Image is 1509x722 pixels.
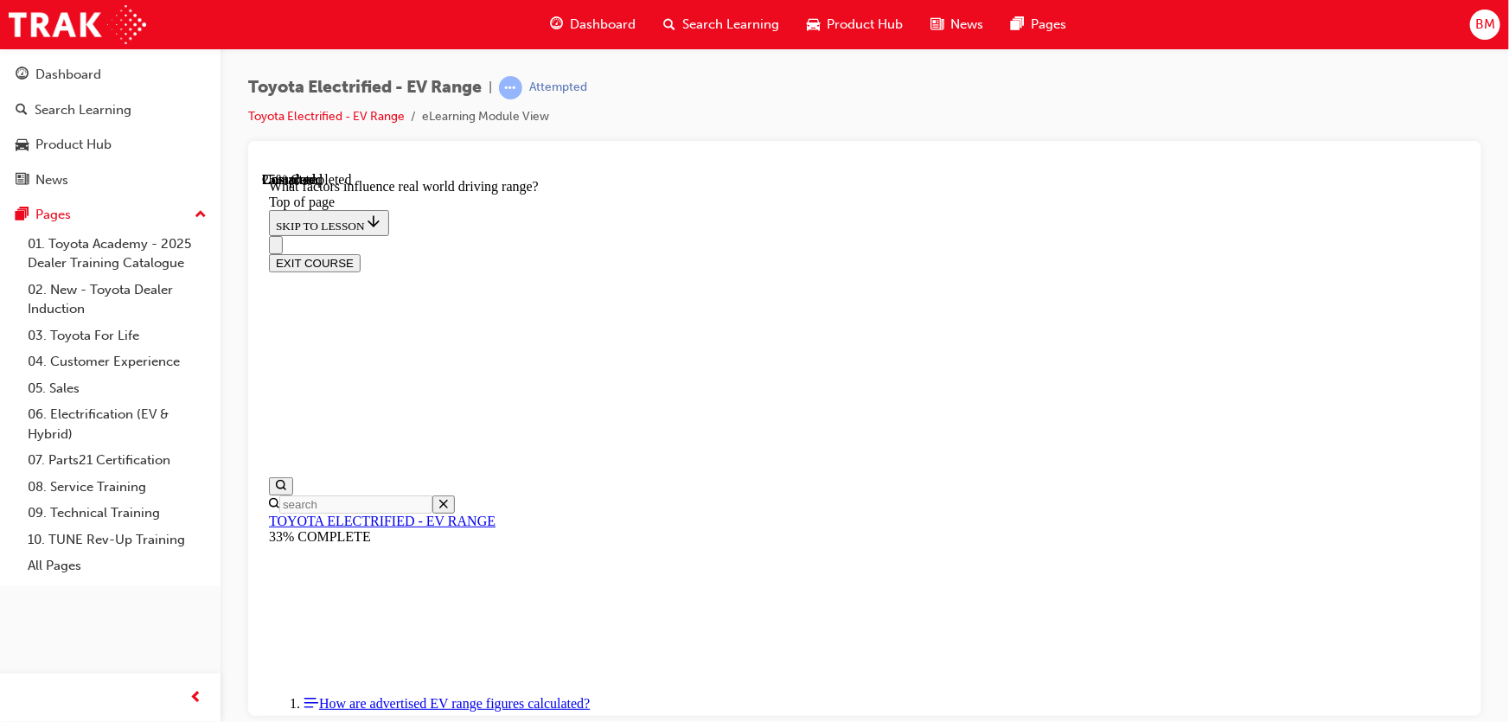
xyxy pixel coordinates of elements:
button: Close search menu [170,323,193,342]
button: BM [1470,10,1500,40]
div: Attempted [529,80,587,96]
div: Top of page [7,22,1199,38]
div: Product Hub [35,135,112,155]
span: search-icon [663,14,675,35]
a: search-iconSearch Learning [649,7,793,42]
a: 03. Toyota For Life [21,323,214,349]
button: Pages [7,199,214,231]
a: guage-iconDashboard [536,7,649,42]
span: pages-icon [16,208,29,223]
a: TOYOTA ELECTRIFIED - EV RANGE [7,342,233,356]
a: 06. Electrification (EV & Hybrid) [21,401,214,447]
span: Product Hub [827,15,903,35]
span: news-icon [16,173,29,188]
span: prev-icon [190,687,203,709]
a: Search Learning [7,94,214,126]
a: 04. Customer Experience [21,348,214,375]
span: car-icon [807,14,820,35]
span: car-icon [16,137,29,153]
button: Open search menu [7,305,31,323]
div: 33% COMPLETE [7,357,1199,373]
div: Pages [35,205,71,225]
a: Dashboard [7,59,214,91]
span: learningRecordVerb_ATTEMPT-icon [499,76,522,99]
button: Close navigation menu [7,64,21,82]
div: Search Learning [35,100,131,120]
a: 07. Parts21 Certification [21,447,214,474]
a: News [7,164,214,196]
span: BM [1475,15,1495,35]
a: Toyota Electrified - EV Range [248,109,405,124]
a: 05. Sales [21,375,214,402]
span: News [950,15,983,35]
span: Dashboard [570,15,636,35]
span: SKIP TO LESSON [14,48,120,61]
button: EXIT COURSE [7,82,99,100]
a: 10. TUNE Rev-Up Training [21,527,214,553]
img: Trak [9,5,146,44]
span: Toyota Electrified - EV Range [248,78,482,98]
button: DashboardSearch LearningProduct HubNews [7,55,214,199]
div: Dashboard [35,65,101,85]
a: Product Hub [7,129,214,161]
span: guage-icon [16,67,29,83]
span: pages-icon [1011,14,1024,35]
span: news-icon [930,14,943,35]
span: | [489,78,492,98]
span: search-icon [16,103,28,118]
a: 08. Service Training [21,474,214,501]
a: car-iconProduct Hub [793,7,917,42]
span: Pages [1031,15,1066,35]
a: news-iconNews [917,7,997,42]
button: SKIP TO LESSON [7,38,127,64]
a: pages-iconPages [997,7,1080,42]
a: 09. Technical Training [21,500,214,527]
a: 02. New - Toyota Dealer Induction [21,277,214,323]
div: What factors influence real world driving range? [7,7,1199,22]
span: Search Learning [682,15,779,35]
span: guage-icon [550,14,563,35]
a: All Pages [21,553,214,579]
span: up-icon [195,204,207,227]
a: 01. Toyota Academy - 2025 Dealer Training Catalogue [21,231,214,277]
div: News [35,170,68,190]
input: Search [17,323,170,342]
li: eLearning Module View [422,107,549,127]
